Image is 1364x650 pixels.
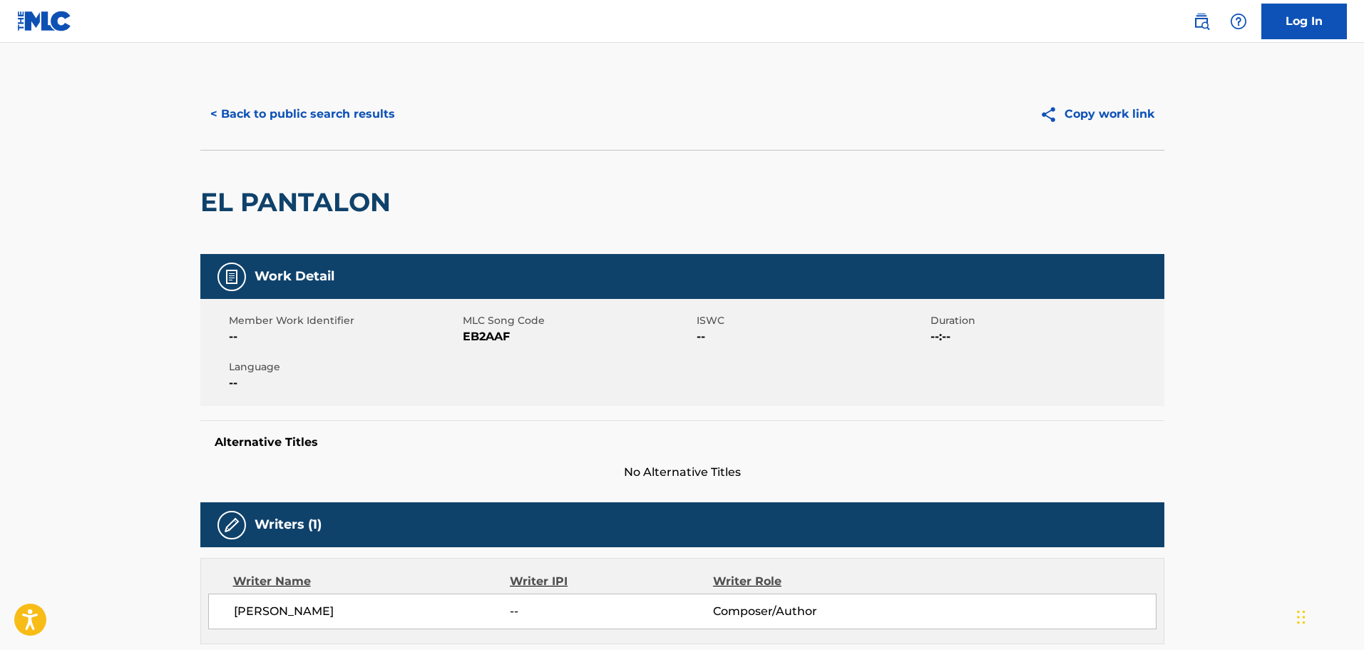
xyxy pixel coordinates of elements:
span: --:-- [930,328,1161,345]
div: Drag [1297,596,1306,639]
img: Copy work link [1040,106,1065,123]
img: help [1230,13,1247,30]
span: [PERSON_NAME] [234,603,511,620]
div: Writer IPI [510,573,713,590]
span: Composer/Author [713,603,898,620]
span: EB2AAF [463,328,693,345]
span: Duration [930,313,1161,328]
span: -- [229,375,459,392]
img: MLC Logo [17,11,72,31]
iframe: Chat Widget [1293,582,1364,650]
div: Help [1224,7,1253,36]
span: Language [229,360,459,375]
h5: Alternative Titles [215,435,1150,450]
span: ISWC [697,313,927,328]
h2: EL PANTALON [200,186,398,218]
img: search [1193,13,1210,30]
span: Member Work Identifier [229,313,459,328]
div: Writer Role [713,573,898,590]
h5: Work Detail [255,268,334,285]
button: Copy work link [1030,96,1164,132]
div: Writer Name [233,573,511,590]
span: No Alternative Titles [200,464,1164,481]
button: < Back to public search results [200,96,405,132]
a: Public Search [1187,7,1216,36]
span: -- [229,328,459,345]
span: -- [510,603,712,620]
img: Work Detail [223,268,240,285]
a: Log In [1261,4,1347,39]
span: -- [697,328,927,345]
span: MLC Song Code [463,313,693,328]
img: Writers [223,517,240,534]
h5: Writers (1) [255,517,322,533]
